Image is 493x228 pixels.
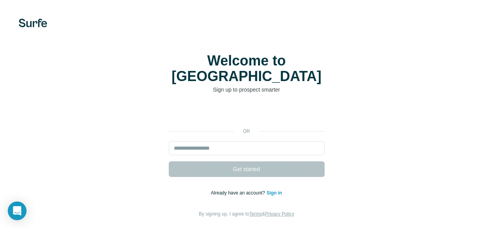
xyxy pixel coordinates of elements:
iframe: Sign in with Google Button [165,105,329,122]
a: Sign in [267,190,282,196]
p: Sign up to prospect smarter [169,86,325,94]
a: Privacy Policy [265,211,294,217]
span: By signing up, I agree to & [199,211,294,217]
p: or [234,128,259,135]
span: Already have an account? [211,190,267,196]
h1: Welcome to [GEOGRAPHIC_DATA] [169,53,325,84]
div: Open Intercom Messenger [8,201,27,220]
img: Surfe's logo [19,19,47,27]
a: Terms [249,211,262,217]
